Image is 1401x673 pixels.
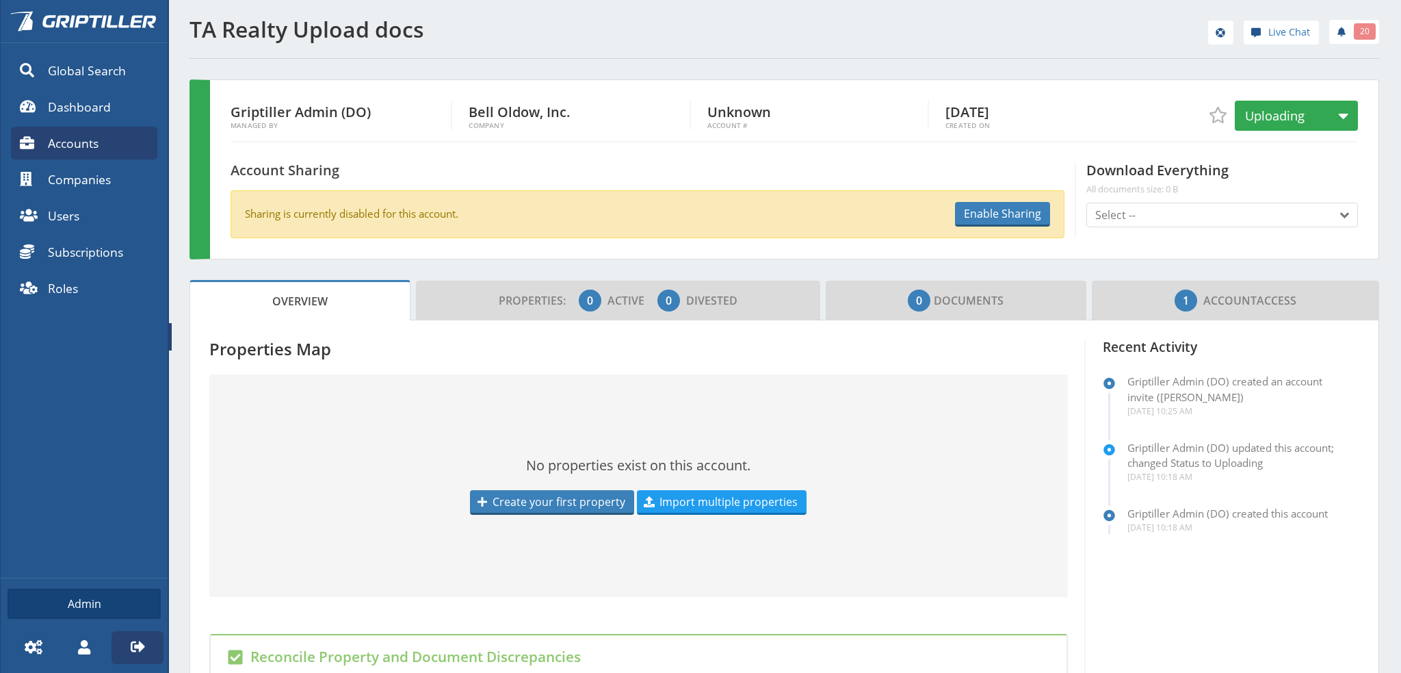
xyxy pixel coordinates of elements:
[231,163,339,179] h4: Account Sharing
[209,457,1068,474] h3: No properties exist on this account.
[48,279,78,297] span: Roles
[1319,17,1379,45] div: notifications
[666,292,672,309] span: 0
[945,101,1167,129] div: [DATE]
[272,288,328,315] span: Overview
[189,17,776,42] h1: TA Realty Upload docs
[11,272,157,305] a: Roles
[11,199,157,232] a: Users
[48,207,79,225] span: Users
[707,122,928,129] span: Account #
[659,494,798,510] span: Import multiple properties
[1244,21,1319,45] a: Live Chat
[607,293,655,308] span: Active
[231,101,452,129] div: Griptiller Admin (DO)
[11,90,157,123] a: Dashboard
[250,647,581,666] span: Reconcile Property and Document Discrepancies
[1329,20,1379,44] a: 20
[945,122,1167,129] span: Created On
[1127,405,1346,418] div: [DATE] 10:25 AM
[1208,21,1233,49] div: help
[1127,374,1346,405] p: Griptiller Admin (DO) created an account invite ([PERSON_NAME])
[1245,107,1305,124] span: Uploading
[470,490,634,515] a: Create your first property
[1235,101,1358,131] button: Uploading
[587,292,593,309] span: 0
[1244,21,1319,49] div: help
[1209,107,1226,123] span: Add to Favorites
[48,62,126,79] span: Global Search
[11,163,157,196] a: Companies
[1175,287,1296,314] span: Access
[11,236,157,268] a: Subscriptions
[48,170,111,188] span: Companies
[1268,25,1310,40] span: Live Chat
[493,494,625,510] span: Create your first property
[11,54,157,87] a: Global Search
[499,293,576,308] span: Properties:
[1086,183,1358,194] span: All documents size: 0 B
[916,292,922,309] span: 0
[686,293,737,308] span: Divested
[245,206,458,222] p: Sharing is currently disabled for this account.
[1183,292,1189,309] span: 1
[209,340,1068,358] h4: Properties Map
[637,490,807,515] a: Import multiple properties
[1127,471,1346,483] div: [DATE] 10:18 AM
[1127,440,1346,472] p: Griptiller Admin (DO) updated this account; changed Status to Uploading
[48,243,123,261] span: Subscriptions
[1203,293,1257,308] span: Account
[1127,522,1328,534] div: [DATE] 10:18 AM
[1103,340,1359,355] h5: Recent Activity
[1086,163,1358,195] h4: Download Everything
[707,101,929,129] div: Unknown
[1360,25,1370,38] span: 20
[8,589,161,619] a: Admin
[1095,207,1136,223] span: Select --
[1086,203,1358,227] button: Select --
[469,122,689,129] span: Company
[469,101,690,129] div: Bell Oldow, Inc.
[955,202,1050,227] button: Enable Sharing
[231,122,451,129] span: Managed By
[1127,506,1328,522] p: Griptiller Admin (DO) created this account
[48,134,99,152] span: Accounts
[11,127,157,160] a: Accounts
[908,287,1004,314] span: Documents
[48,98,111,116] span: Dashboard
